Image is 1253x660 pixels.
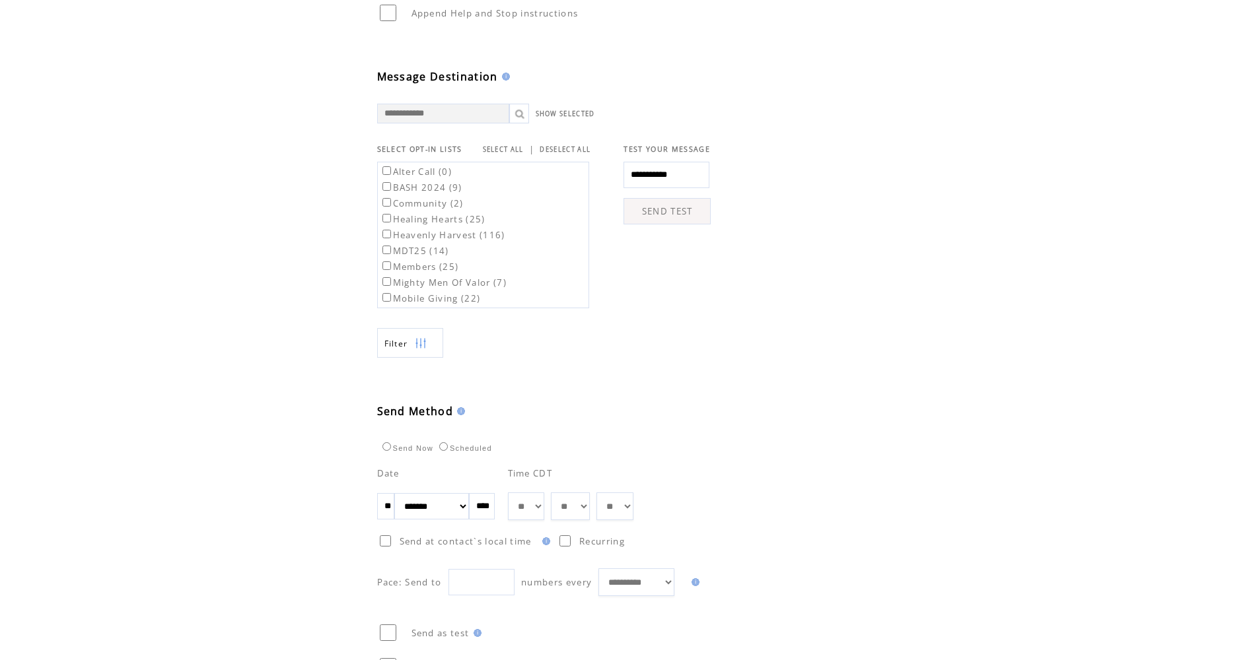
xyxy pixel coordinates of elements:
span: Recurring [579,535,625,547]
img: help.gif [538,537,550,545]
span: TEST YOUR MESSAGE [624,145,710,154]
span: Send at contact`s local time [400,535,532,547]
label: MDT25 (14) [380,245,449,257]
span: Append Help and Stop instructions [412,7,579,19]
img: filters.png [415,329,427,358]
img: help.gif [498,73,510,81]
span: SELECT OPT-IN LISTS [377,145,462,154]
img: help.gif [688,578,699,586]
a: SEND TEST [624,198,711,224]
span: Send as test [412,627,470,639]
label: Members (25) [380,261,459,273]
span: Time CDT [508,467,553,479]
label: Healing Hearts (25) [380,213,485,225]
span: Message Destination [377,69,498,84]
span: | [529,143,534,155]
span: Pace: Send to [377,576,442,588]
label: Mobile Giving (22) [380,292,481,304]
input: Mighty Men Of Valor (7) [382,277,391,286]
input: Send Now [382,442,391,451]
input: Heavenly Harvest (116) [382,230,391,238]
label: BASH 2024 (9) [380,181,462,193]
input: Mobile Giving (22) [382,293,391,302]
label: Heavenly Harvest (116) [380,229,505,241]
label: Mighty Men Of Valor (7) [380,277,507,288]
label: Alter Call (0) [380,166,452,178]
input: Healing Hearts (25) [382,214,391,222]
span: Show filters [384,338,408,349]
label: Community (2) [380,197,464,209]
img: help.gif [470,629,482,637]
span: Date [377,467,400,479]
span: numbers every [521,576,592,588]
input: Alter Call (0) [382,166,391,175]
input: MDT25 (14) [382,246,391,254]
label: Send Now [379,444,433,452]
img: help.gif [453,407,465,415]
input: Scheduled [439,442,448,451]
input: Community (2) [382,198,391,207]
a: DESELECT ALL [540,145,591,154]
span: Send Method [377,404,454,418]
a: SHOW SELECTED [536,110,595,118]
input: BASH 2024 (9) [382,182,391,191]
label: Scheduled [436,444,492,452]
a: Filter [377,328,443,358]
input: Members (25) [382,261,391,270]
a: SELECT ALL [483,145,524,154]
